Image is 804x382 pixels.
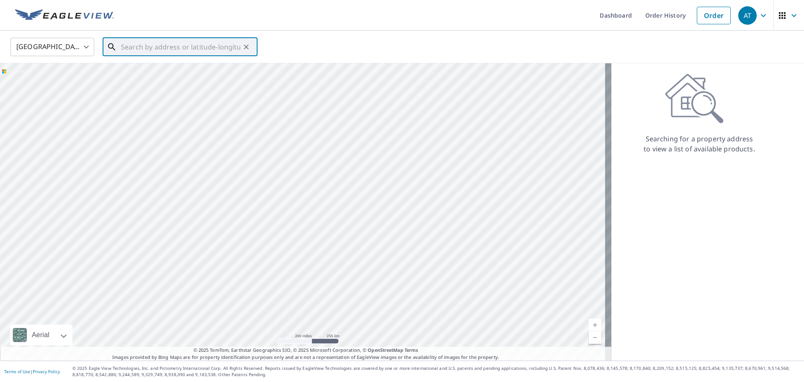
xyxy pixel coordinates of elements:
div: AT [738,6,757,25]
p: © 2025 Eagle View Technologies, Inc. and Pictometry International Corp. All Rights Reserved. Repo... [72,365,800,378]
span: © 2025 TomTom, Earthstar Geographics SIO, © 2025 Microsoft Corporation, © [193,347,418,354]
div: [GEOGRAPHIC_DATA] [10,35,94,59]
div: Aerial [29,325,52,346]
div: Aerial [10,325,72,346]
input: Search by address or latitude-longitude [121,35,240,59]
a: Terms [405,347,418,353]
img: EV Logo [15,9,114,22]
a: Order [697,7,731,24]
a: Current Level 5, Zoom In [589,319,601,331]
a: Terms of Use [4,369,30,374]
a: Current Level 5, Zoom Out [589,331,601,344]
p: | [4,369,60,374]
p: Searching for a property address to view a list of available products. [643,134,755,154]
a: OpenStreetMap [368,347,403,353]
a: Privacy Policy [33,369,60,374]
button: Clear [240,41,252,53]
